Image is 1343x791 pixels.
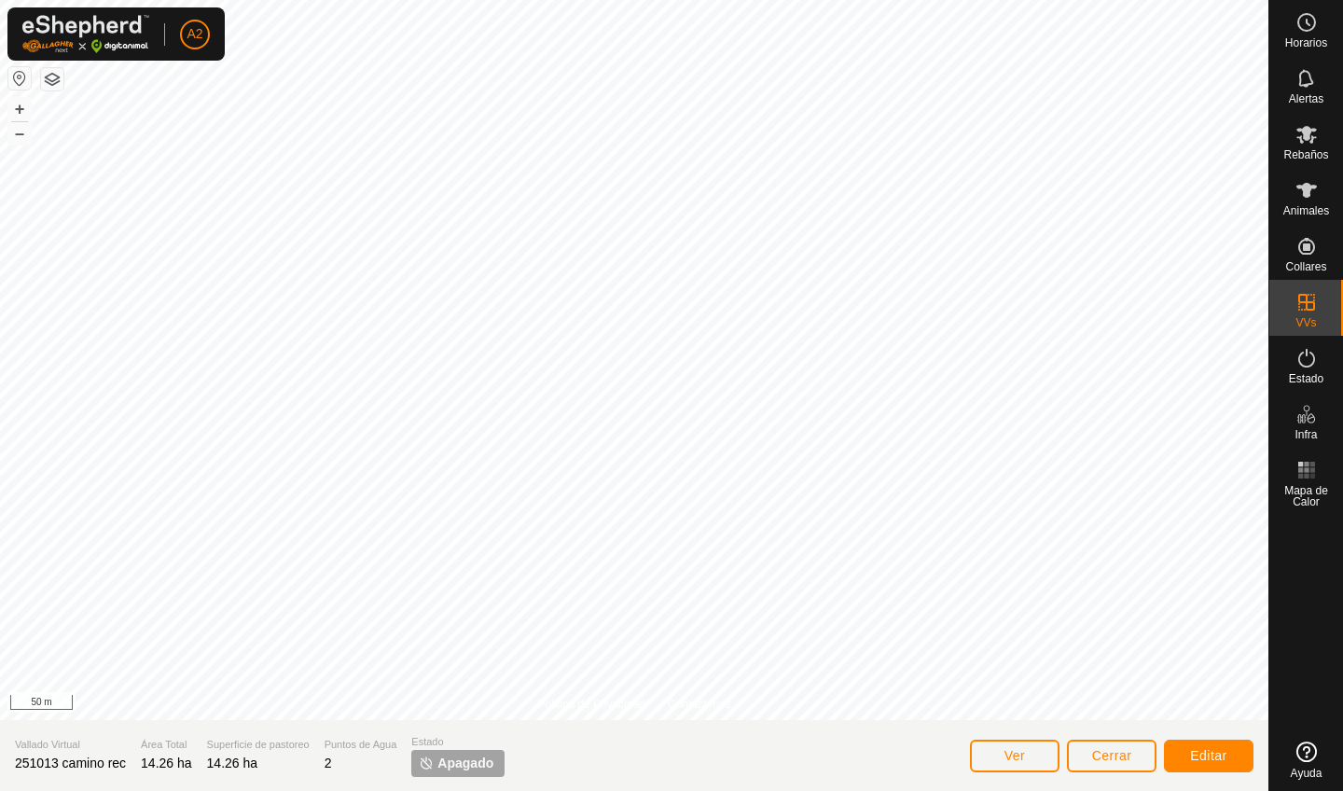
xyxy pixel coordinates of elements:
[8,98,31,120] button: +
[1285,261,1326,272] span: Collares
[15,737,126,753] span: Vallado Virtual
[1092,748,1132,763] span: Cerrar
[41,68,63,90] button: Capas del Mapa
[22,15,149,53] img: Logo Gallagher
[1274,485,1338,507] span: Mapa de Calor
[419,756,434,770] img: apagar
[207,737,310,753] span: Superficie de pastoreo
[8,122,31,145] button: –
[437,754,493,773] span: Apagado
[15,756,126,770] span: 251013 camino rec
[1291,768,1322,779] span: Ayuda
[1283,149,1328,160] span: Rebaños
[325,756,332,770] span: 2
[1269,734,1343,786] a: Ayuda
[1289,93,1323,104] span: Alertas
[8,67,31,90] button: Restablecer Mapa
[325,737,397,753] span: Puntos de Agua
[1285,37,1327,49] span: Horarios
[411,734,505,750] span: Estado
[538,696,645,713] a: Política de Privacidad
[1190,748,1227,763] span: Editar
[141,756,192,770] span: 14.26 ha
[668,696,730,713] a: Contáctenos
[1067,740,1156,772] button: Cerrar
[207,756,258,770] span: 14.26 ha
[1295,317,1316,328] span: VVs
[141,737,192,753] span: Área Total
[970,740,1059,772] button: Ver
[1289,373,1323,384] span: Estado
[1164,740,1253,772] button: Editar
[1004,748,1026,763] span: Ver
[187,24,202,44] span: A2
[1283,205,1329,216] span: Animales
[1295,429,1317,440] span: Infra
